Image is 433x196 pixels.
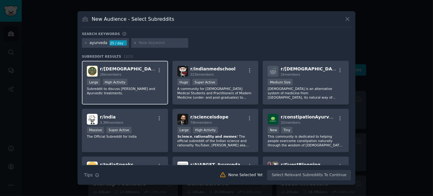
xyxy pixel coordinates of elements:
img: india [87,114,98,125]
img: constipationAyurveda [268,114,279,125]
span: Tips [84,172,93,178]
img: GuestBlogging [268,162,279,172]
p: 𝗦𝗰𝗶𝗲𝗻𝗰𝗲, 𝗿𝗮𝘁𝗶𝗼𝗻𝗮𝗹𝗶𝘁𝘆 𝗮𝗻𝗱 𝗺𝗲𝗺𝗲𝘀! The official subreddit of the Indian science and rationality YouT... [177,134,254,147]
div: High Activity [193,127,218,133]
div: 25 / day [109,40,127,46]
img: IndiaSpeaks [87,162,98,172]
span: r/ AIAPGET_Ayurveda [190,162,240,167]
span: 28k members [100,73,121,76]
p: A community for [DEMOGRAPHIC_DATA] Medical Students and Practitioners of Modern Medicine (under- ... [177,87,254,100]
p: Subreddit to discuss [PERSON_NAME] and Ayurvedic treatments. [87,87,163,95]
span: Subreddit Results [82,54,121,59]
img: Ayurveda [87,66,98,77]
span: r/ [DEMOGRAPHIC_DATA] [100,66,159,71]
h3: New Audience - Select Subreddits [92,16,174,22]
span: 76k members [190,121,212,124]
input: New Keyword [139,40,186,46]
div: Large [177,127,191,133]
div: Tiny [281,127,292,133]
span: r/ india [100,114,116,119]
span: 3.3M members [100,121,123,124]
span: r/ GuestBlogging [281,162,320,167]
span: r/ indianmedschool [190,66,236,71]
button: Tips [82,170,101,180]
div: None Selected Yet [228,172,263,178]
div: Medium Size [268,79,293,85]
div: High Activity [103,79,128,85]
span: 2k members [281,73,300,76]
span: 13 / 15 [123,55,133,58]
p: [DEMOGRAPHIC_DATA] is an alternative system of medicine from [GEOGRAPHIC_DATA], its natural way o... [268,87,344,100]
span: 32 members [281,121,300,124]
div: Large [87,79,100,85]
div: Super Active [106,127,132,133]
img: scienceisdope [177,114,188,125]
div: Massive [87,127,104,133]
div: ayurveda [90,40,108,46]
h3: Search keywords [82,32,120,36]
img: AIAPGET_Ayurveda [177,162,188,172]
span: r/ constipationAyurveda [281,114,338,119]
span: r/ [DEMOGRAPHIC_DATA] [281,66,340,71]
div: Huge [177,79,190,85]
span: 323k members [190,73,214,76]
span: r/ scienceisdope [190,114,229,119]
p: The Official Subreddit for India [87,134,163,139]
div: New [268,127,279,133]
span: r/ IndiaSpeaks [100,162,133,167]
div: Super Active [192,79,217,85]
p: This community is dedicated to helping people overcome constipation naturally through the wisdom ... [268,134,344,147]
img: indianmedschool [177,66,188,77]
